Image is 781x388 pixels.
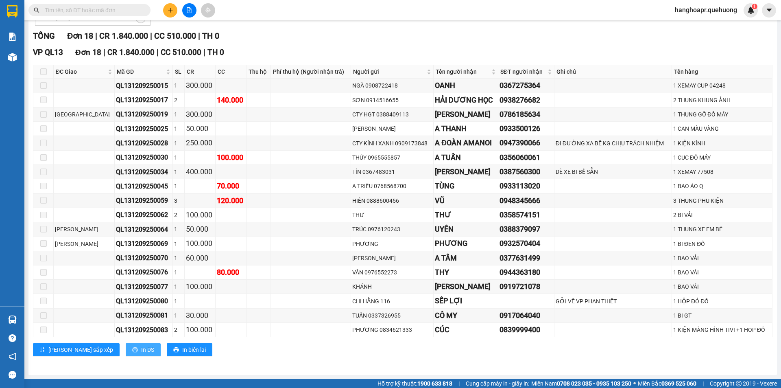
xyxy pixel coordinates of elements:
div: TUẤN 0337326955 [352,311,432,320]
div: 80.000 [217,267,245,278]
div: VŨ [435,195,497,206]
td: NGỌC ÁNH [434,165,498,179]
div: THỦY 0965555857 [352,153,432,162]
div: GỞI VỀ VP PHAN THIẾT [556,297,670,306]
span: 1 [753,4,756,9]
div: THY [435,267,497,278]
div: CHI HẰNG 116 [352,297,432,306]
button: printerIn biên lai [167,343,212,356]
div: 100.000 [186,209,214,221]
td: QL131209250076 [115,265,173,280]
div: A TRIỀU 0768568700 [352,182,432,191]
td: 0938276682 [498,93,554,107]
div: 3 THUNG PHU KIỆN [673,196,771,205]
div: 0944363180 [500,267,553,278]
div: 1 BI GT [673,311,771,320]
div: A TÂM [435,252,497,264]
span: Tên người nhận [436,67,490,76]
span: sort-ascending [39,347,45,353]
td: CÚC [434,323,498,337]
span: | [198,31,200,41]
span: printer [173,347,179,353]
div: DÈ XE BI BỂ SẲN [556,167,670,176]
div: 1 KIỆN MÀNG HÌNH TIVI +1 HOP ĐỒ [673,325,771,334]
div: SẾP LỢI [435,295,497,307]
div: 1 BAO ÁO Q [673,182,771,191]
td: QL131209250028 [115,136,173,150]
div: 0387560300 [500,166,553,178]
div: 1 [174,268,183,277]
td: 0367275364 [498,79,554,93]
td: THY [434,265,498,280]
div: 0358574151 [500,209,553,221]
div: OANH [435,80,497,91]
td: QL131209250059 [115,194,173,208]
div: 70.000 [217,180,245,192]
div: 1 [174,153,183,162]
span: TH 0 [207,48,224,57]
td: QL131209250034 [115,165,173,179]
strong: 0708 023 035 - 0935 103 250 [557,380,631,387]
td: 0919721078 [498,280,554,294]
div: CTY HGT 0388409113 [352,110,432,119]
td: QL131209250025 [115,122,173,136]
span: In DS [141,345,154,354]
div: QL131209250017 [116,95,171,105]
div: A TUẤN [435,152,497,163]
td: HẢI DƯƠNG HỌC [434,93,498,107]
span: Đơn 18 [75,48,101,57]
div: QL131209250045 [116,181,171,191]
th: Thu hộ [247,65,271,79]
div: 1 [174,225,183,234]
div: 1 KIỆN KÍNH [673,139,771,148]
div: 3 [174,196,183,205]
td: ANH MINH [434,107,498,122]
div: 1 XEMAY CUP 04248 [673,81,771,90]
div: QL131209250077 [116,282,171,292]
td: 0839999400 [498,323,554,337]
td: 0387560300 [498,165,554,179]
th: CR [185,65,216,79]
td: 0947390066 [498,136,554,150]
div: HẢI DƯƠNG HỌC [435,94,497,106]
div: 0933113020 [500,180,553,192]
td: 0388379097 [498,222,554,237]
div: 0839999400 [500,324,553,335]
td: GIA BẢO [434,280,498,294]
div: 1 [174,81,183,90]
td: A TUẤN [434,151,498,165]
td: 0377631499 [498,251,554,265]
div: CÔ MY [435,310,497,321]
span: Người gửi [353,67,425,76]
span: | [157,48,159,57]
div: UYÊN [435,224,497,235]
td: QL131209250077 [115,280,173,294]
div: 1 BI ĐEN ĐỒ [673,239,771,248]
div: PHƯƠNG [435,238,497,249]
span: file-add [186,7,192,13]
td: VŨ [434,194,498,208]
div: QL131209250081 [116,310,171,320]
span: message [9,371,16,379]
div: 0356060061 [500,152,553,163]
div: [GEOGRAPHIC_DATA] [55,110,113,119]
div: QL131209250080 [116,296,171,306]
span: printer [132,347,138,353]
input: Tìm tên, số ĐT hoặc mã đơn [45,6,141,15]
div: 0932570404 [500,238,553,249]
div: 100.000 [217,152,245,163]
div: PHƯƠNG [352,239,432,248]
div: 60.000 [186,252,214,264]
span: question-circle [9,334,16,342]
div: CÚC [435,324,497,335]
div: 400.000 [186,166,214,178]
img: warehouse-icon [8,53,17,61]
td: 0944363180 [498,265,554,280]
td: QL131209250081 [115,309,173,323]
td: QL131209250017 [115,93,173,107]
td: 0786185634 [498,107,554,122]
th: SL [173,65,185,79]
span: Miền Bắc [638,379,696,388]
span: copyright [736,381,742,386]
div: 1 THUNG XE EM BÉ [673,225,771,234]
